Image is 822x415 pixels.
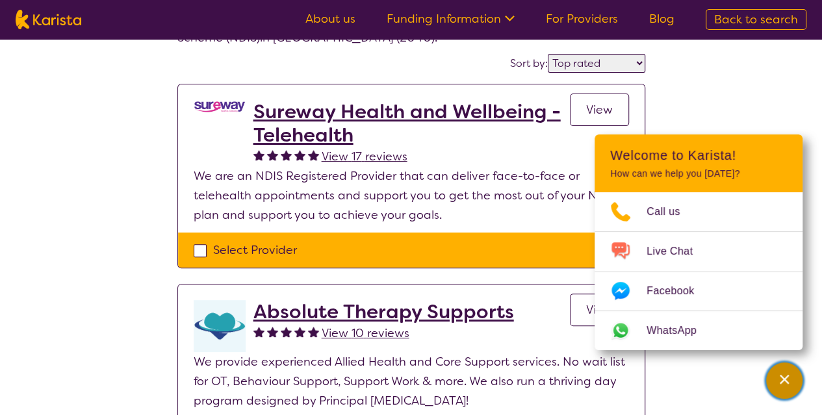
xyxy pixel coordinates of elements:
[253,149,264,160] img: fullstar
[194,352,629,410] p: We provide experienced Allied Health and Core Support services. No wait list for OT, Behaviour Su...
[308,326,319,337] img: fullstar
[570,294,629,326] a: View
[647,281,710,301] span: Facebook
[586,102,613,118] span: View
[294,326,305,337] img: fullstar
[647,202,696,221] span: Call us
[647,242,708,261] span: Live Chat
[253,100,570,147] a: Sureway Health and Wellbeing - Telehealth
[595,134,803,350] div: Channel Menu
[610,147,787,163] h2: Welcome to Karista!
[194,166,629,225] p: We are an NDIS Registered Provider that can deliver face-to-face or telehealth appointments and s...
[322,325,409,341] span: View 10 reviews
[610,168,787,179] p: How can we help you [DATE]?
[294,149,305,160] img: fullstar
[322,149,407,164] span: View 17 reviews
[595,311,803,350] a: Web link opens in a new tab.
[510,57,548,70] label: Sort by:
[267,326,278,337] img: fullstar
[281,149,292,160] img: fullstar
[649,11,674,27] a: Blog
[387,11,515,27] a: Funding Information
[281,326,292,337] img: fullstar
[194,100,246,114] img: vgwqq8bzw4bddvbx0uac.png
[647,321,712,340] span: WhatsApp
[194,300,246,352] img: otyvwjbtyss6nczvq3hf.png
[714,12,798,27] span: Back to search
[16,10,81,29] img: Karista logo
[267,149,278,160] img: fullstar
[586,302,613,318] span: View
[766,362,803,399] button: Channel Menu
[570,94,629,126] a: View
[595,192,803,350] ul: Choose channel
[322,323,409,343] a: View 10 reviews
[305,11,355,27] a: About us
[322,147,407,166] a: View 17 reviews
[308,149,319,160] img: fullstar
[706,9,806,30] a: Back to search
[546,11,618,27] a: For Providers
[253,300,514,323] a: Absolute Therapy Supports
[253,326,264,337] img: fullstar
